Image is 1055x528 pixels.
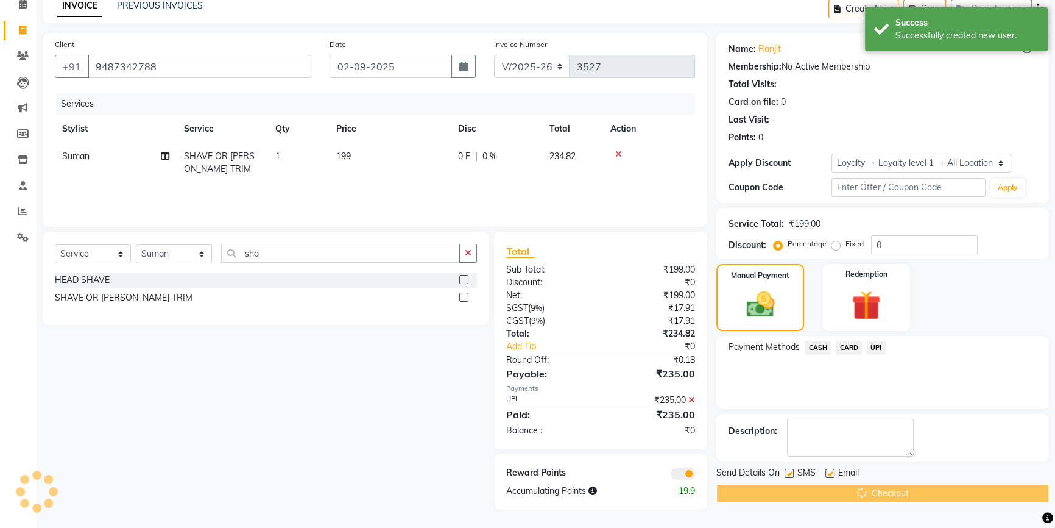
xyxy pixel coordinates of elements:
div: ₹235.00 [601,407,704,422]
div: Membership: [729,60,782,73]
span: Suman [62,151,90,162]
div: Last Visit: [729,113,769,126]
span: CGST [506,315,529,326]
div: Apply Discount [729,157,831,169]
span: CARD [836,341,862,355]
div: Round Off: [497,354,601,366]
input: Search or Scan [221,244,460,263]
div: ₹0.18 [601,354,704,366]
a: Add Tip [497,340,618,353]
input: Search by Name/Mobile/Email/Code [88,55,311,78]
label: Invoice Number [494,39,547,50]
div: UPI [497,394,601,407]
div: ₹234.82 [601,327,704,340]
span: 0 % [482,150,497,163]
th: Total [542,115,603,143]
span: Send Details On [716,466,780,482]
th: Action [603,115,695,143]
div: Accumulating Points [497,485,653,498]
span: UPI [867,341,886,355]
div: ₹0 [618,340,704,353]
span: 9% [531,316,543,326]
label: Date [330,39,346,50]
div: Balance : [497,424,601,437]
div: Total: [497,327,601,340]
div: Reward Points [497,466,601,480]
div: Paid: [497,407,601,422]
img: _cash.svg [738,288,783,321]
div: Total Visits: [729,78,777,91]
th: Qty [268,115,329,143]
div: 19.9 [652,485,704,498]
span: 1 [275,151,280,162]
span: 199 [336,151,351,162]
div: Services [56,93,704,115]
div: ₹235.00 [601,366,704,381]
div: ₹199.00 [601,263,704,276]
button: Apply [990,179,1025,197]
div: Description: [729,425,777,438]
button: +91 [55,55,89,78]
div: Name: [729,43,756,55]
div: Discount: [729,239,766,252]
div: 0 [758,131,763,144]
div: ₹199.00 [601,289,704,302]
div: Points: [729,131,756,144]
label: Percentage [788,238,827,249]
span: SHAVE OR [PERSON_NAME] TRIM [184,151,255,174]
div: ₹199.00 [789,218,820,230]
div: SHAVE OR [PERSON_NAME] TRIM [55,291,192,304]
div: ₹235.00 [601,394,704,407]
label: Manual Payment [731,270,789,281]
span: Email [838,466,859,482]
div: ₹0 [601,424,704,437]
span: SGST [506,302,528,313]
th: Price [329,115,451,143]
th: Disc [451,115,542,143]
div: Successfully created new user. [895,29,1039,42]
div: No Active Membership [729,60,1037,73]
div: - [772,113,775,126]
label: Fixed [845,238,864,249]
span: 9% [531,303,542,313]
th: Service [177,115,268,143]
span: | [475,150,478,163]
div: ₹17.91 [601,315,704,327]
div: Discount: [497,276,601,289]
span: Total [506,245,534,258]
div: ₹17.91 [601,302,704,315]
div: Service Total: [729,218,784,230]
span: 0 F [458,150,470,163]
img: _gift.svg [842,287,890,324]
span: CASH [805,341,831,355]
input: Enter Offer / Coupon Code [831,178,986,197]
span: Payment Methods [729,341,800,354]
div: ( ) [497,315,601,327]
label: Redemption [845,269,887,280]
div: Payments [506,384,696,394]
div: HEAD SHAVE [55,274,110,287]
span: SMS [797,466,816,482]
span: 234.82 [549,151,576,162]
div: ( ) [497,302,601,315]
div: Payable: [497,366,601,381]
div: Coupon Code [729,181,831,194]
div: Success [895,16,1039,29]
label: Client [55,39,74,50]
th: Stylist [55,115,177,143]
a: Ranjit [758,43,781,55]
div: Sub Total: [497,263,601,276]
div: ₹0 [601,276,704,289]
div: Net: [497,289,601,302]
div: 0 [781,96,786,109]
div: Card on file: [729,96,778,109]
